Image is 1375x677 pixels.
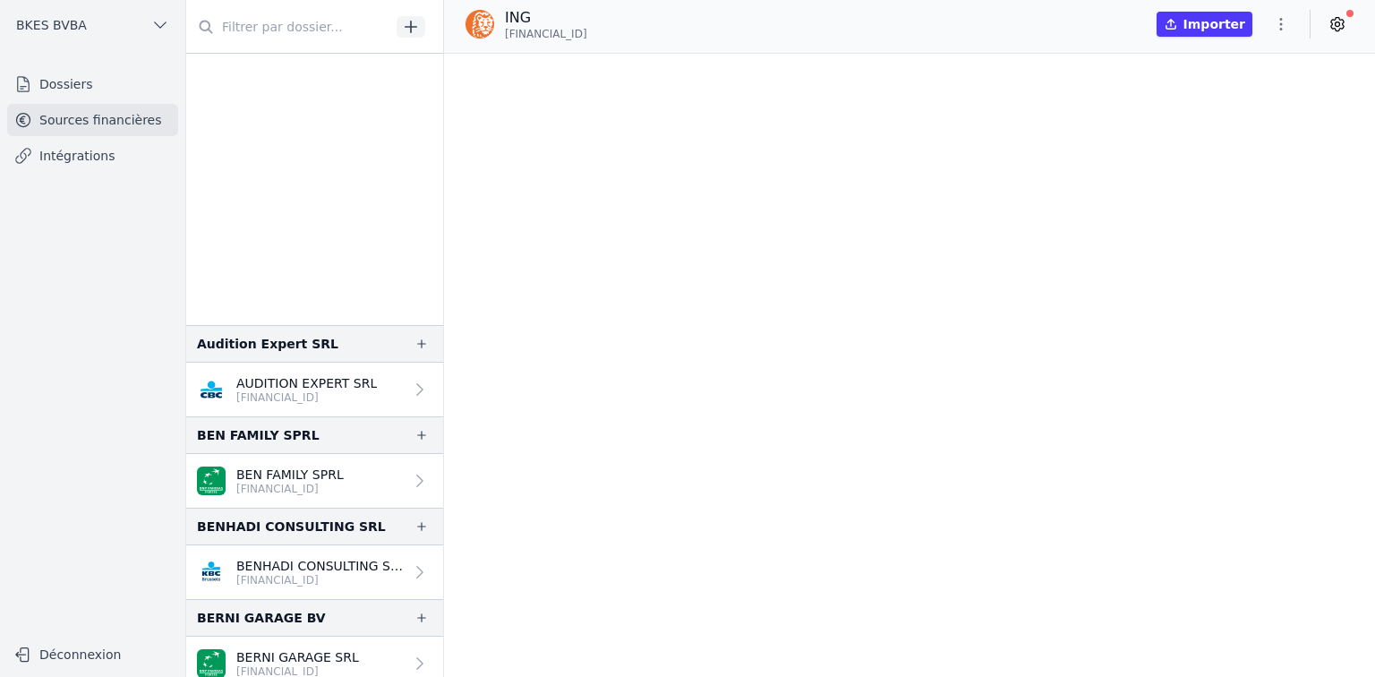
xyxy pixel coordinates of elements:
p: ING [505,7,587,29]
occluded-content: And 3 items before [186,53,443,325]
a: BENHADI CONSULTING SRL [FINANCIAL_ID] [186,545,443,599]
img: ing.png [465,10,494,39]
button: Importer [1157,12,1252,37]
a: BEN FAMILY SPRL [FINANCIAL_ID] [186,454,443,508]
div: BERNI GARAGE BV [197,607,326,629]
img: BNP_BE_BUSINESS_GEBABEBB.png [197,467,226,495]
a: Intégrations [7,140,178,172]
p: [FINANCIAL_ID] [236,573,404,587]
div: BEN FAMILY SPRL [197,424,320,446]
span: BKES BVBA [16,16,87,34]
img: CBC_CREGBEBB.png [197,375,226,404]
input: Filtrer par dossier... [186,11,390,43]
button: Déconnexion [7,640,178,669]
p: AUDITION EXPERT SRL [236,374,377,392]
img: KBC_BRUSSELS_KREDBEBB.png [197,558,226,587]
button: BKES BVBA [7,11,178,39]
p: [FINANCIAL_ID] [236,390,377,405]
div: Audition Expert SRL [197,333,338,355]
a: Dossiers [7,68,178,100]
p: BEN FAMILY SPRL [236,466,344,484]
a: Sources financières [7,104,178,136]
p: [FINANCIAL_ID] [236,482,344,496]
span: [FINANCIAL_ID] [505,27,587,41]
p: BENHADI CONSULTING SRL [236,557,404,575]
a: AUDITION EXPERT SRL [FINANCIAL_ID] [186,363,443,416]
div: BENHADI CONSULTING SRL [197,516,386,537]
p: BERNI GARAGE SRL [236,648,359,666]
